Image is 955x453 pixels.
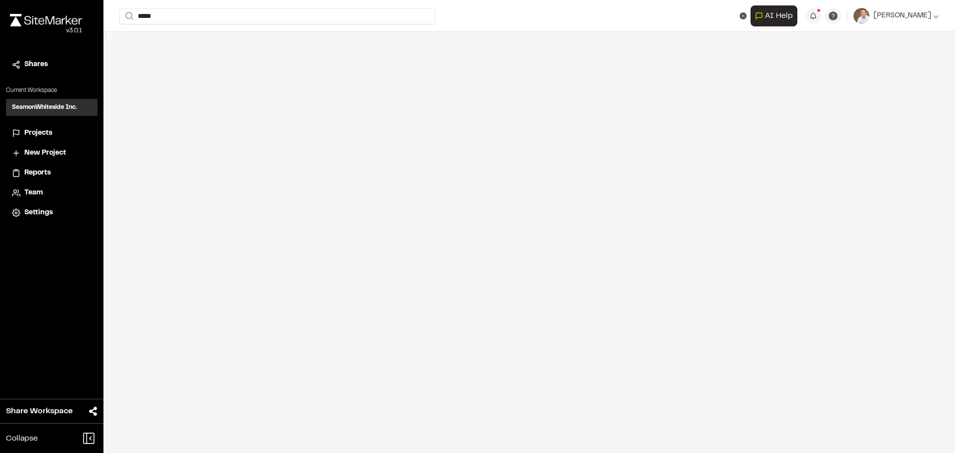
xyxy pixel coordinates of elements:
[751,5,801,26] div: Open AI Assistant
[12,148,92,159] a: New Project
[6,405,73,417] span: Share Workspace
[751,5,797,26] button: Open AI Assistant
[12,187,92,198] a: Team
[12,168,92,179] a: Reports
[24,128,52,139] span: Projects
[12,103,77,112] h3: SeamonWhiteside Inc.
[765,10,793,22] span: AI Help
[12,128,92,139] a: Projects
[24,187,43,198] span: Team
[12,207,92,218] a: Settings
[6,433,38,445] span: Collapse
[854,8,869,24] img: User
[10,14,82,26] img: rebrand.png
[24,59,48,70] span: Shares
[12,59,92,70] a: Shares
[873,10,931,21] span: [PERSON_NAME]
[10,26,82,35] div: Oh geez...please don't...
[6,86,97,95] p: Current Workspace
[24,168,51,179] span: Reports
[24,148,66,159] span: New Project
[740,12,747,19] button: Clear text
[854,8,939,24] button: [PERSON_NAME]
[24,207,53,218] span: Settings
[119,8,137,24] button: Search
